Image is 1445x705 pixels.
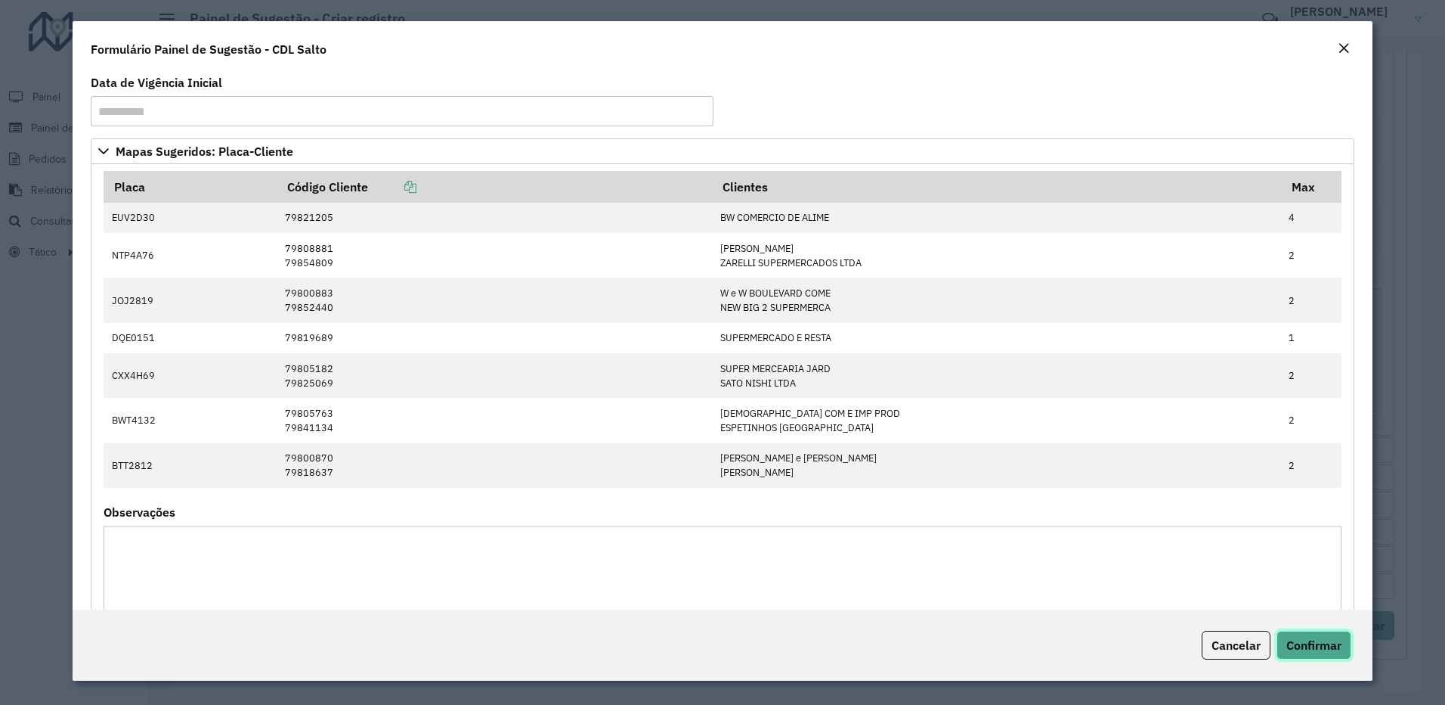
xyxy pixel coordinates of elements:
td: 2 [1281,353,1341,398]
button: Confirmar [1276,631,1351,660]
em: Fechar [1338,42,1350,54]
span: Mapas Sugeridos: Placa-Cliente [116,145,293,157]
span: Cancelar [1211,638,1261,653]
td: 79800883 79852440 [277,278,713,322]
td: 2 [1281,233,1341,278]
td: BTT2812 [104,443,277,488]
a: Copiar [368,179,416,194]
td: 79800870 79818637 [277,443,713,488]
td: SUPERMERCADO E RESTA [713,323,1281,353]
td: [PERSON_NAME] e [PERSON_NAME] [PERSON_NAME] [713,443,1281,488]
td: W e W BOULEVARD COME NEW BIG 2 SUPERMERCA [713,278,1281,322]
td: 79821205 [277,203,713,233]
td: 79819689 [277,323,713,353]
th: Clientes [713,171,1281,203]
td: 2 [1281,278,1341,322]
td: CXX4H69 [104,353,277,398]
td: DQE0151 [104,323,277,353]
td: 79808881 79854809 [277,233,713,278]
span: Confirmar [1286,638,1341,653]
h4: Formulário Painel de Sugestão - CDL Salto [91,40,326,58]
label: Observações [104,503,175,521]
td: 79805763 79841134 [277,398,713,443]
td: 79805182 79825069 [277,353,713,398]
label: Data de Vigência Inicial [91,73,222,92]
td: BWT4132 [104,398,277,443]
button: Cancelar [1202,631,1270,660]
button: Close [1333,39,1354,59]
div: Mapas Sugeridos: Placa-Cliente [91,164,1355,673]
td: SUPER MERCEARIA JARD SATO NISHI LTDA [713,353,1281,398]
td: JOJ2819 [104,278,277,322]
td: 4 [1281,203,1341,233]
td: 1 [1281,323,1341,353]
th: Código Cliente [277,171,713,203]
a: Mapas Sugeridos: Placa-Cliente [91,138,1355,164]
td: NTP4A76 [104,233,277,278]
td: 2 [1281,443,1341,488]
td: EUV2D30 [104,203,277,233]
th: Placa [104,171,277,203]
th: Max [1281,171,1341,203]
td: [DEMOGRAPHIC_DATA] COM E IMP PROD ESPETINHOS [GEOGRAPHIC_DATA] [713,398,1281,443]
td: BW COMERCIO DE ALIME [713,203,1281,233]
td: [PERSON_NAME] ZARELLI SUPERMERCADOS LTDA [713,233,1281,278]
td: 2 [1281,398,1341,443]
